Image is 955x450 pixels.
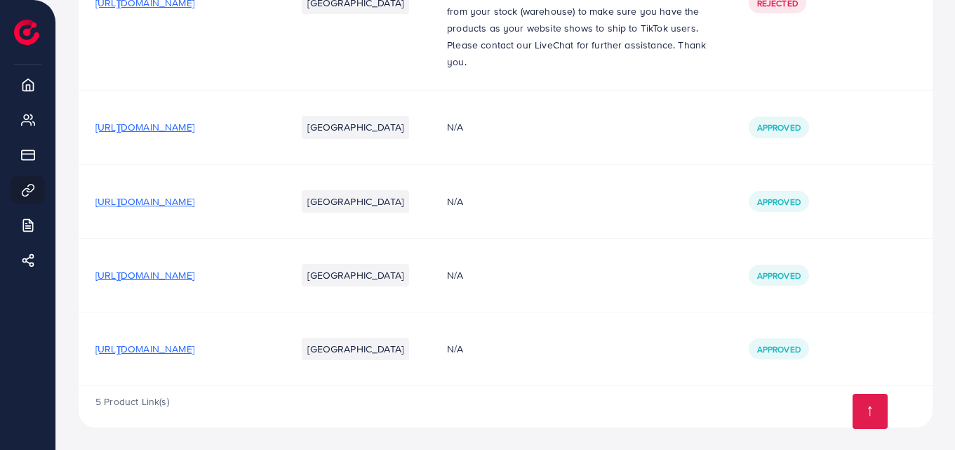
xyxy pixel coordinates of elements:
[757,343,801,355] span: Approved
[302,264,409,286] li: [GEOGRAPHIC_DATA]
[95,395,169,409] span: 5 Product Link(s)
[14,20,39,45] img: logo
[447,268,463,282] span: N/A
[757,196,801,208] span: Approved
[95,120,194,134] span: [URL][DOMAIN_NAME]
[302,338,409,360] li: [GEOGRAPHIC_DATA]
[302,116,409,138] li: [GEOGRAPHIC_DATA]
[895,387,944,439] iframe: Chat
[447,120,463,134] span: N/A
[757,270,801,282] span: Approved
[95,342,194,356] span: [URL][DOMAIN_NAME]
[95,194,194,209] span: [URL][DOMAIN_NAME]
[447,342,463,356] span: N/A
[447,37,715,70] p: Please contact our LiveChat for further assistance. Thank you.
[302,190,409,213] li: [GEOGRAPHIC_DATA]
[757,121,801,133] span: Approved
[447,194,463,209] span: N/A
[95,268,194,282] span: [URL][DOMAIN_NAME]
